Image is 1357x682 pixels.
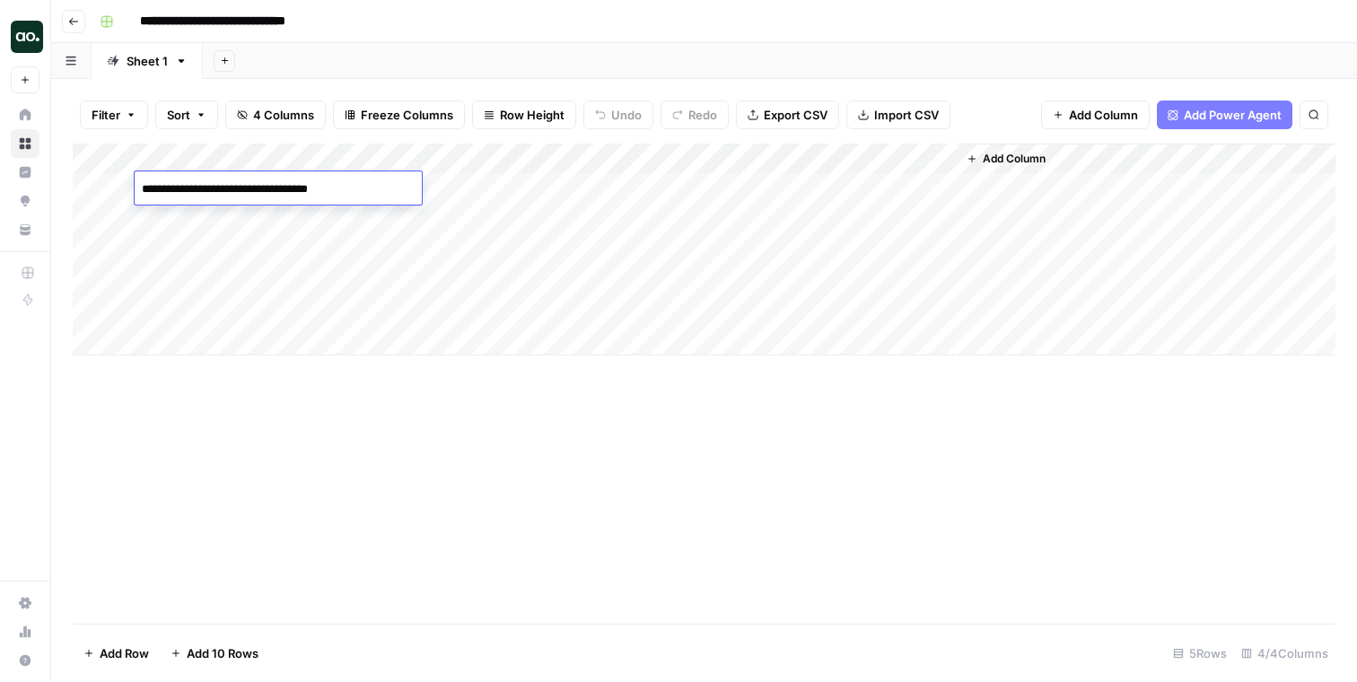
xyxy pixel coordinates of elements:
[11,21,43,53] img: AO Internal Ops Logo
[1166,639,1234,668] div: 5 Rows
[80,101,148,129] button: Filter
[127,52,168,70] div: Sheet 1
[1184,106,1282,124] span: Add Power Agent
[253,106,314,124] span: 4 Columns
[92,106,120,124] span: Filter
[11,646,39,675] button: Help + Support
[688,106,717,124] span: Redo
[764,106,827,124] span: Export CSV
[333,101,465,129] button: Freeze Columns
[1234,639,1335,668] div: 4/4 Columns
[983,151,1046,167] span: Add Column
[11,129,39,158] a: Browse
[11,187,39,215] a: Opportunities
[11,617,39,646] a: Usage
[500,106,565,124] span: Row Height
[160,639,269,668] button: Add 10 Rows
[187,644,258,662] span: Add 10 Rows
[73,639,160,668] button: Add Row
[583,101,653,129] button: Undo
[92,43,203,79] a: Sheet 1
[100,644,149,662] span: Add Row
[11,215,39,244] a: Your Data
[874,106,939,124] span: Import CSV
[11,101,39,129] a: Home
[11,589,39,617] a: Settings
[846,101,950,129] button: Import CSV
[155,101,218,129] button: Sort
[736,101,839,129] button: Export CSV
[661,101,729,129] button: Redo
[1041,101,1150,129] button: Add Column
[1069,106,1138,124] span: Add Column
[472,101,576,129] button: Row Height
[611,106,642,124] span: Undo
[167,106,190,124] span: Sort
[11,14,39,59] button: Workspace: AO Internal Ops
[361,106,453,124] span: Freeze Columns
[225,101,326,129] button: 4 Columns
[11,158,39,187] a: Insights
[959,147,1053,170] button: Add Column
[1157,101,1292,129] button: Add Power Agent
